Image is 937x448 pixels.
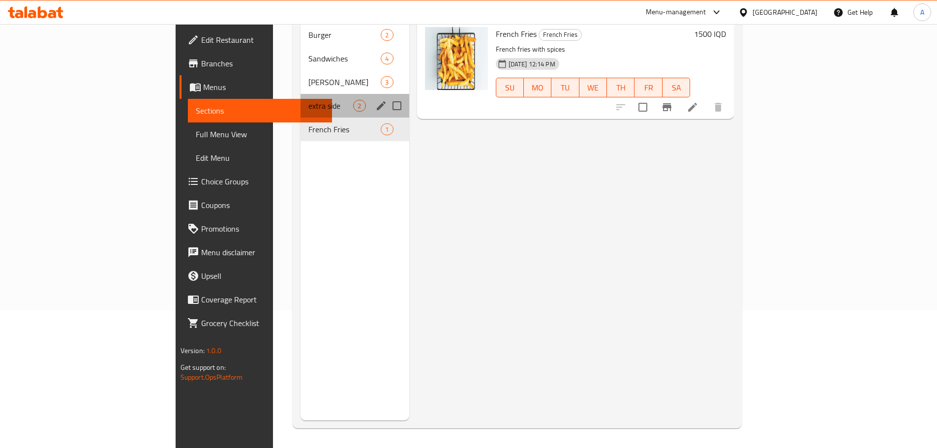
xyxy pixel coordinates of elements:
div: French Fries [539,29,582,41]
a: Sections [188,99,332,122]
div: French Fries1 [301,118,409,141]
span: 2 [381,30,393,40]
span: MO [528,81,547,95]
a: Upsell [180,264,332,288]
a: Edit Menu [188,146,332,170]
span: Menu disclaimer [201,246,324,258]
span: Sections [196,105,324,117]
span: Edit Menu [196,152,324,164]
button: SA [663,78,690,97]
span: Grocery Checklist [201,317,324,329]
div: Rizo [308,76,381,88]
span: Get support on: [181,361,226,374]
div: items [381,53,393,64]
span: 4 [381,54,393,63]
div: items [381,29,393,41]
button: TH [607,78,635,97]
div: [GEOGRAPHIC_DATA] [753,7,817,18]
span: Branches [201,58,324,69]
div: items [353,100,365,112]
span: 2 [354,101,365,111]
span: A [920,7,924,18]
span: 1.0.0 [206,344,221,357]
span: Select to update [633,97,653,118]
span: Promotions [201,223,324,235]
div: extra side2edit [301,94,409,118]
button: Branch-specific-item [655,95,679,119]
button: TU [551,78,579,97]
span: Edit Restaurant [201,34,324,46]
span: Coverage Report [201,294,324,305]
span: FR [638,81,658,95]
span: Burger [308,29,381,41]
span: Coupons [201,199,324,211]
a: Support.OpsPlatform [181,371,243,384]
div: Sandwiches4 [301,47,409,70]
span: French Fries [539,29,581,40]
a: Menu disclaimer [180,240,332,264]
span: Choice Groups [201,176,324,187]
span: SA [666,81,686,95]
a: Edit Restaurant [180,28,332,52]
span: Upsell [201,270,324,282]
span: 3 [381,78,393,87]
a: Grocery Checklist [180,311,332,335]
div: Menu-management [646,6,706,18]
span: SU [500,81,520,95]
a: Branches [180,52,332,75]
a: Edit menu item [687,101,698,113]
span: WE [583,81,603,95]
span: [PERSON_NAME] [308,76,381,88]
a: Coverage Report [180,288,332,311]
a: Coupons [180,193,332,217]
span: Full Menu View [196,128,324,140]
a: Promotions [180,217,332,240]
a: Menus [180,75,332,99]
a: Full Menu View [188,122,332,146]
div: items [381,76,393,88]
span: [DATE] 12:14 PM [505,60,559,69]
button: FR [635,78,662,97]
button: edit [374,98,389,113]
button: MO [524,78,551,97]
span: TH [611,81,631,95]
span: Sandwiches [308,53,381,64]
div: Burger2 [301,23,409,47]
nav: Menu sections [301,19,409,145]
div: [PERSON_NAME]3 [301,70,409,94]
p: French fries with spices [496,43,691,56]
span: extra side [308,100,353,112]
a: Choice Groups [180,170,332,193]
img: French Fries [425,27,488,90]
button: delete [706,95,730,119]
span: Version: [181,344,205,357]
span: TU [555,81,575,95]
span: French Fries [496,27,537,41]
h6: 1500 IQD [694,27,726,41]
span: Menus [203,81,324,93]
span: 1 [381,125,393,134]
button: WE [579,78,607,97]
span: French Fries [308,123,381,135]
button: SU [496,78,524,97]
